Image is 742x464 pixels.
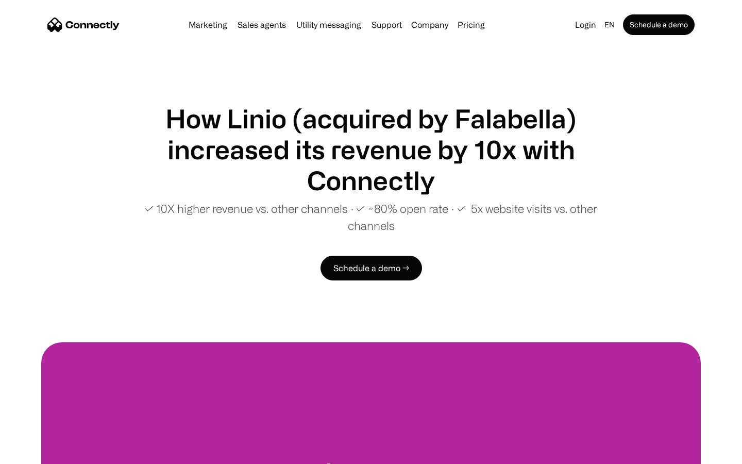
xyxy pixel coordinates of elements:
[184,21,231,29] a: Marketing
[571,18,600,32] a: Login
[21,446,62,460] ul: Language list
[411,18,448,32] div: Company
[321,256,422,280] a: Schedule a demo →
[124,200,618,234] p: ✓ 10X higher revenue vs. other channels ∙ ✓ ~80% open rate ∙ ✓ 5x website visits vs. other channels
[367,21,406,29] a: Support
[604,18,615,32] div: en
[292,21,365,29] a: Utility messaging
[124,103,618,196] h1: How Linio (acquired by Falabella) increased its revenue by 10x with Connectly
[233,21,290,29] a: Sales agents
[453,21,489,29] a: Pricing
[10,445,62,460] aside: Language selected: English
[623,14,695,35] a: Schedule a demo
